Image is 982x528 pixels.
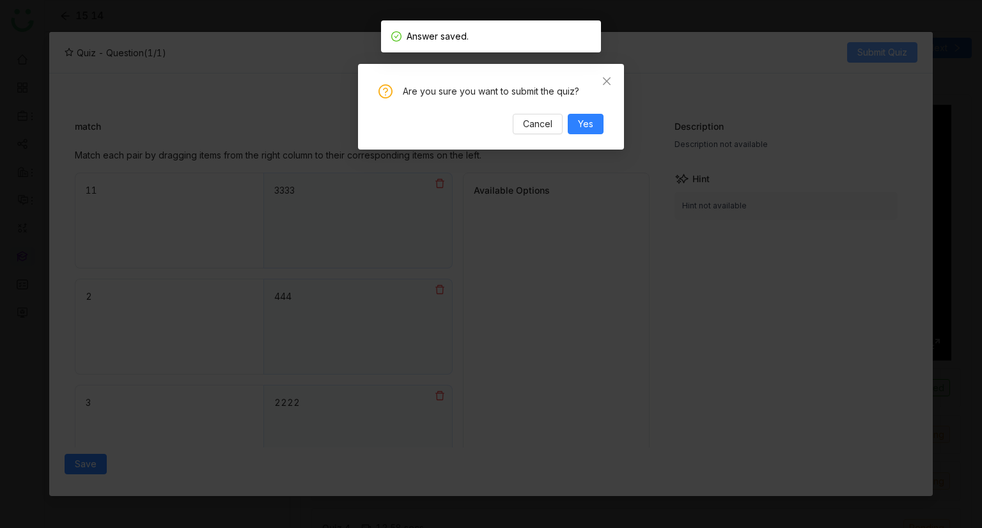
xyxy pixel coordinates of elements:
button: Cancel [513,114,563,134]
span: Cancel [523,117,552,131]
button: Yes [568,114,604,134]
span: Answer saved. [407,31,469,42]
div: Are you sure you want to submit the quiz? [403,84,604,98]
span: Yes [578,117,593,131]
button: Close [589,64,624,98]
